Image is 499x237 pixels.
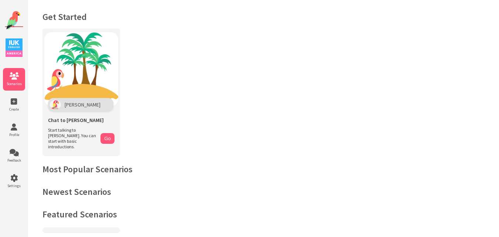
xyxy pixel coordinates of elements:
[42,163,484,175] h2: Most Popular Scenarios
[48,117,104,123] span: Chat to [PERSON_NAME]
[3,132,25,137] span: Profile
[3,158,25,163] span: Feedback
[42,209,484,220] h2: Featured Scenarios
[5,11,23,30] img: Website Logo
[3,81,25,86] span: Scenarios
[48,127,97,149] span: Start talking to [PERSON_NAME]. You can start with basic introductions.
[6,38,23,57] img: IUK Logo
[100,133,115,144] button: Go
[42,186,484,197] h2: Newest Scenarios
[65,101,100,108] span: [PERSON_NAME]
[50,100,61,109] img: Polly
[42,11,484,23] h1: Get Started
[3,107,25,112] span: Create
[44,32,118,106] img: Chat with Polly
[3,183,25,188] span: Settings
